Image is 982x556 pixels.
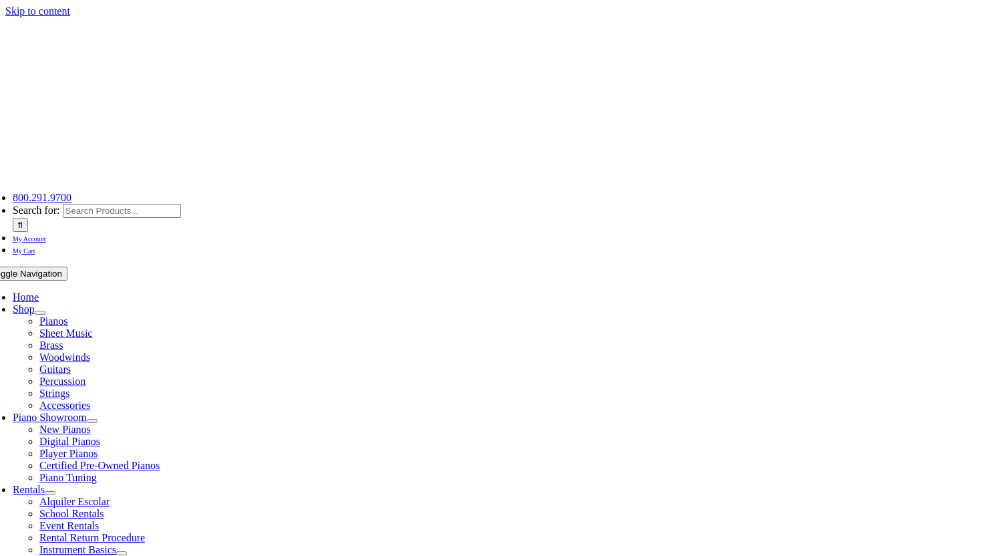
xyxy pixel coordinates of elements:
a: Pianos [39,315,68,327]
a: Instrument Basics [39,544,116,555]
a: Home [13,291,39,303]
button: Open submenu of Rentals [45,491,55,495]
span: My Account [13,235,46,243]
span: Search for: [13,204,60,216]
a: Woodwinds [39,352,90,363]
a: Strings [39,388,69,399]
a: Shop [13,303,35,315]
a: Piano Tuning [39,472,97,483]
a: Piano Showroom [13,412,87,423]
a: Skip to content [5,5,70,17]
a: Certified Pre-Owned Pianos [39,460,160,471]
a: Percussion [39,376,86,387]
a: 800.291.9700 [13,192,71,203]
a: Accessories [39,400,90,411]
a: Digital Pianos [39,436,100,447]
a: Rental Return Procedure [39,532,145,543]
a: Sheet Music [39,327,93,339]
a: School Rentals [39,508,104,519]
a: Event Rentals [39,520,99,531]
a: My Account [13,232,46,243]
span: My Cart [13,247,35,255]
a: Alquiler Escolar [39,496,110,507]
a: Guitars [39,364,71,375]
a: Rentals [13,484,45,495]
a: Brass [39,339,63,351]
button: Open submenu of Shop [35,311,45,315]
input: Search [13,218,28,232]
button: Open submenu of Instrument Basics [116,551,127,555]
a: Player Pianos [39,448,98,459]
button: Open submenu of Piano Showroom [87,419,98,423]
a: My Cart [13,244,35,255]
input: Search Products... [63,204,181,218]
a: New Pianos [39,424,91,435]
